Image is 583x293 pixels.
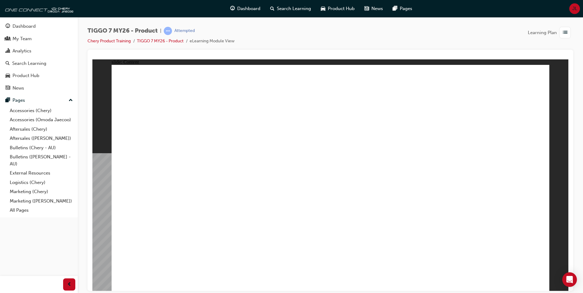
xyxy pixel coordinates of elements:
[5,98,10,103] span: pages-icon
[393,5,397,12] span: pages-icon
[572,5,577,12] span: JL
[321,5,325,12] span: car-icon
[7,106,75,115] a: Accessories (Chery)
[371,5,383,12] span: News
[277,5,311,12] span: Search Learning
[69,97,73,104] span: up-icon
[400,5,412,12] span: Pages
[2,95,75,106] button: Pages
[12,60,46,67] div: Search Learning
[5,86,10,91] span: news-icon
[528,27,573,38] button: Learning Plan
[7,143,75,153] a: Bulletins (Chery - AU)
[225,2,265,15] a: guage-iconDashboard
[88,38,131,44] a: Chery Product Training
[137,38,184,44] a: TIGGO 7 MY26 - Product
[5,61,10,66] span: search-icon
[190,38,234,45] li: eLearning Module View
[67,281,72,288] span: prev-icon
[7,196,75,206] a: Marketing ([PERSON_NAME])
[2,33,75,44] a: My Team
[13,23,36,30] div: Dashboard
[2,70,75,81] a: Product Hub
[316,2,359,15] a: car-iconProduct Hub
[328,5,355,12] span: Product Hub
[13,97,25,104] div: Pages
[7,206,75,215] a: All Pages
[562,272,577,287] div: Open Intercom Messenger
[7,178,75,187] a: Logistics (Chery)
[265,2,316,15] a: search-iconSearch Learning
[2,45,75,57] a: Analytics
[359,2,388,15] a: news-iconNews
[7,115,75,125] a: Accessories (Omoda Jaecoo)
[7,152,75,168] a: Bulletins ([PERSON_NAME] - AU)
[237,5,260,12] span: Dashboard
[174,28,195,34] div: Attempted
[3,2,73,15] img: oneconnect
[13,35,32,42] div: My Team
[13,72,39,79] div: Product Hub
[2,83,75,94] a: News
[528,29,557,36] span: Learning Plan
[5,36,10,42] span: people-icon
[13,48,31,55] div: Analytics
[2,21,75,32] a: Dashboard
[270,5,274,12] span: search-icon
[7,187,75,196] a: Marketing (Chery)
[5,48,10,54] span: chart-icon
[7,125,75,134] a: Aftersales (Chery)
[563,29,567,37] span: list-icon
[2,58,75,69] a: Search Learning
[164,27,172,35] span: learningRecordVerb_ATTEMPT-icon
[388,2,417,15] a: pages-iconPages
[230,5,235,12] span: guage-icon
[7,168,75,178] a: External Resources
[88,27,158,34] span: TIGGO 7 MY26 - Product
[13,85,24,92] div: News
[5,24,10,29] span: guage-icon
[160,27,161,34] span: |
[2,19,75,95] button: DashboardMy TeamAnalyticsSearch LearningProduct HubNews
[364,5,369,12] span: news-icon
[569,3,580,14] button: JL
[5,73,10,79] span: car-icon
[7,134,75,143] a: Aftersales ([PERSON_NAME])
